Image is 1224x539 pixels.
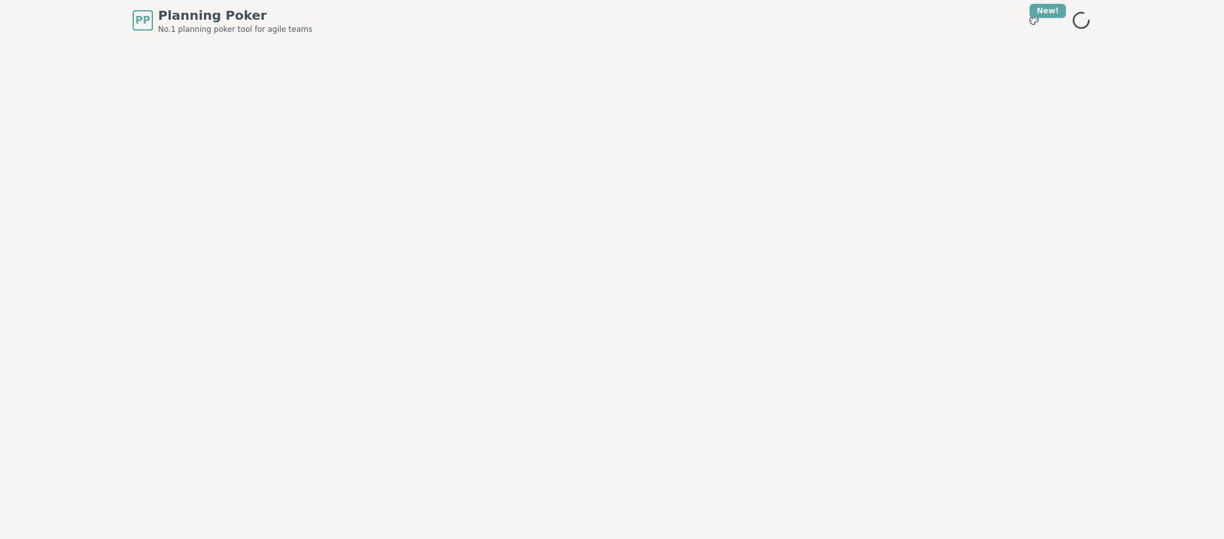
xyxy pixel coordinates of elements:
button: New! [1023,9,1045,32]
span: PP [135,13,150,28]
a: PPPlanning PokerNo.1 planning poker tool for agile teams [133,6,312,34]
span: Planning Poker [158,6,312,24]
div: New! [1030,4,1066,18]
span: No.1 planning poker tool for agile teams [158,24,312,34]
